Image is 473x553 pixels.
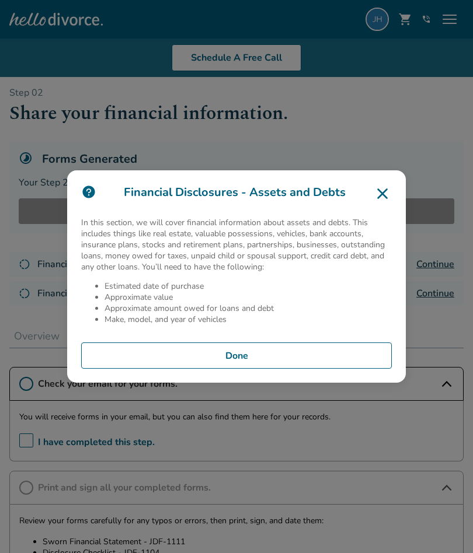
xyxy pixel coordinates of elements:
[81,217,392,272] p: In this section, we will cover financial information about assets and debts. This includes things...
[105,314,392,325] li: Make, model, and year of vehicles
[415,497,473,553] iframe: Chat Widget
[105,281,392,292] li: Estimated date of purchase
[105,292,392,303] li: Approximate value
[81,342,392,369] button: Done
[81,184,392,203] h3: Financial Disclosures - Assets and Debts
[81,184,96,199] img: icon
[105,303,392,314] li: Approximate amount owed for loans and debt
